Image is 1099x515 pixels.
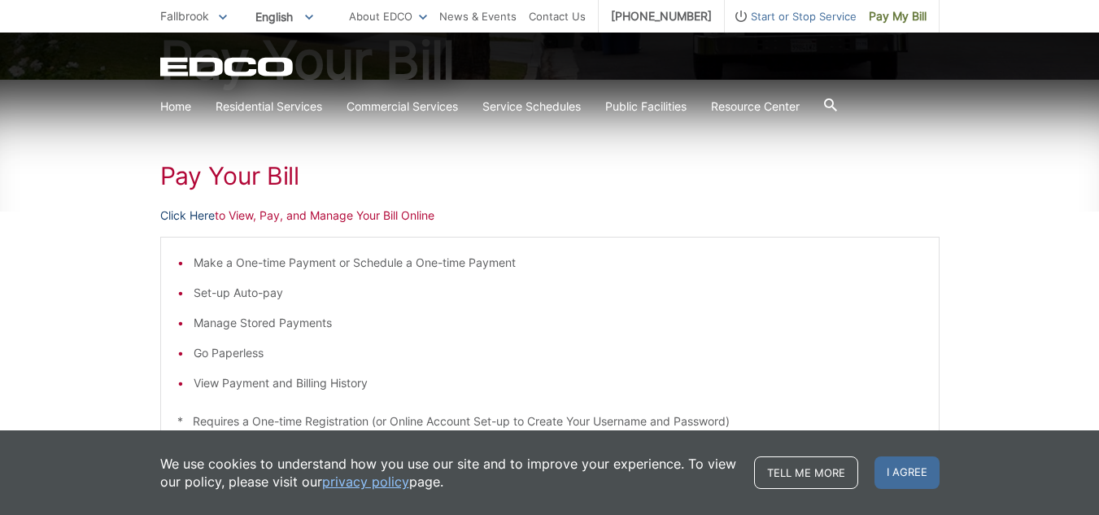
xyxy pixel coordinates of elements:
span: English [243,3,325,30]
li: Go Paperless [194,344,922,362]
a: EDCD logo. Return to the homepage. [160,57,295,76]
a: Contact Us [529,7,586,25]
p: We use cookies to understand how you use our site and to improve your experience. To view our pol... [160,455,738,491]
a: Tell me more [754,456,858,489]
a: Public Facilities [605,98,687,116]
span: I agree [874,456,940,489]
a: Commercial Services [347,98,458,116]
a: Home [160,98,191,116]
a: Resource Center [711,98,800,116]
p: * Requires a One-time Registration (or Online Account Set-up to Create Your Username and Password) [177,412,922,430]
a: privacy policy [322,473,409,491]
a: About EDCO [349,7,427,25]
li: Set-up Auto-pay [194,284,922,302]
a: Click Here [160,207,215,225]
li: Manage Stored Payments [194,314,922,332]
a: Residential Services [216,98,322,116]
span: Fallbrook [160,9,209,23]
p: to View, Pay, and Manage Your Bill Online [160,207,940,225]
h1: Pay Your Bill [160,161,940,190]
li: View Payment and Billing History [194,374,922,392]
span: Pay My Bill [869,7,927,25]
li: Make a One-time Payment or Schedule a One-time Payment [194,254,922,272]
a: Service Schedules [482,98,581,116]
a: News & Events [439,7,517,25]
